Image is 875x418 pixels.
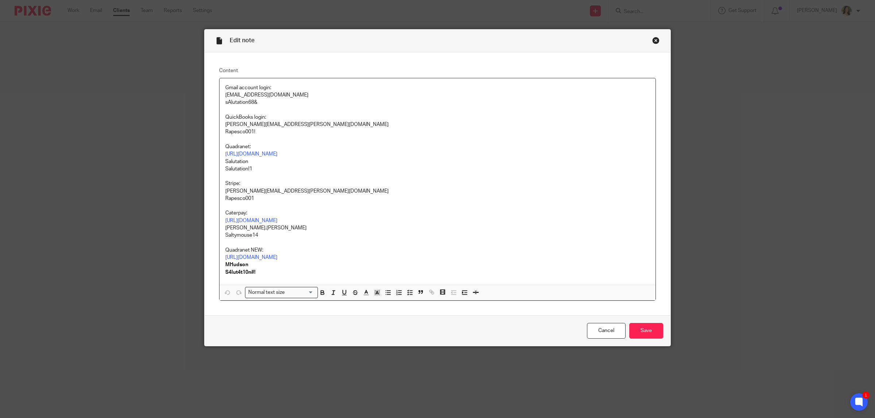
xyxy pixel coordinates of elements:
[225,262,248,267] strong: MHudson
[225,84,650,91] p: Gmail account login:
[225,91,650,99] p: [EMAIL_ADDRESS][DOMAIN_NAME]
[652,37,660,44] div: Close this dialog window
[225,151,277,157] a: [URL][DOMAIN_NAME]
[225,270,256,275] strong: S4lut4t10n#!
[225,188,650,195] p: [PERSON_NAME][EMAIL_ADDRESS][PERSON_NAME][DOMAIN_NAME]
[225,114,650,121] p: QuickBooks login:
[587,323,626,339] a: Cancel
[225,195,650,202] p: Rapesco001
[225,143,650,150] p: Quadranet:
[225,158,650,165] p: Salutation
[225,255,277,260] a: [URL][DOMAIN_NAME]
[225,99,650,106] p: sAlutation68&
[287,289,314,296] input: Search for option
[225,209,650,217] p: Caterpay:
[225,121,650,128] p: [PERSON_NAME][EMAIL_ADDRESS][PERSON_NAME][DOMAIN_NAME]
[862,391,870,399] div: 1
[225,224,650,232] p: [PERSON_NAME].[PERSON_NAME]
[225,218,277,223] a: [URL][DOMAIN_NAME]
[225,165,650,173] p: Salutation!1
[219,67,656,74] label: Content
[245,287,318,298] div: Search for option
[225,128,650,135] p: Rapesco001!
[247,289,287,296] span: Normal text size
[225,247,650,254] p: Quadranet NEW:
[629,323,663,339] input: Save
[225,180,650,187] p: Stripe:
[230,38,254,43] span: Edit note
[225,232,650,239] p: Saltymouse14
